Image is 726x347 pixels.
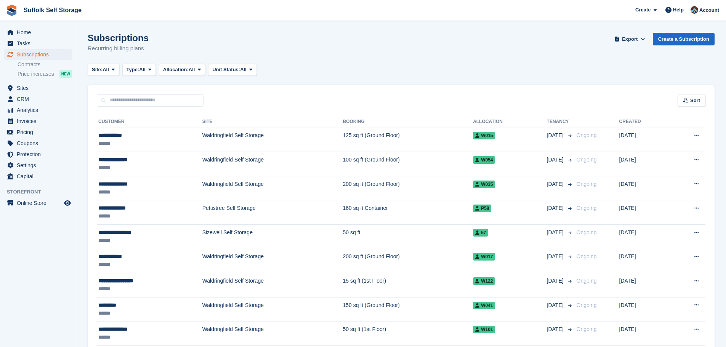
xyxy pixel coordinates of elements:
[202,273,343,297] td: Waldringfield Self Storage
[4,138,72,149] a: menu
[622,35,638,43] span: Export
[17,149,63,160] span: Protection
[212,66,240,74] span: Unit Status:
[673,6,684,14] span: Help
[343,273,473,297] td: 15 sq ft (1st Floor)
[577,326,597,332] span: Ongoing
[473,156,495,164] span: W054
[690,97,700,104] span: Sort
[635,6,651,14] span: Create
[6,5,18,16] img: stora-icon-8386f47178a22dfd0bd8f6a31ec36ba5ce8667c1dd55bd0f319d3a0aa187defe.svg
[619,225,669,249] td: [DATE]
[202,249,343,273] td: Waldringfield Self Storage
[139,66,146,74] span: All
[17,138,63,149] span: Coupons
[17,94,63,104] span: CRM
[4,83,72,93] a: menu
[159,64,205,76] button: Allocation: All
[547,325,565,333] span: [DATE]
[17,38,63,49] span: Tasks
[97,116,202,128] th: Customer
[343,225,473,249] td: 50 sq ft
[343,152,473,176] td: 100 sq ft (Ground Floor)
[473,229,488,237] span: 57
[547,204,565,212] span: [DATE]
[202,152,343,176] td: Waldringfield Self Storage
[547,277,565,285] span: [DATE]
[547,229,565,237] span: [DATE]
[4,198,72,208] a: menu
[4,127,72,138] a: menu
[17,27,63,38] span: Home
[619,321,669,346] td: [DATE]
[343,249,473,273] td: 200 sq ft (Ground Floor)
[691,6,698,14] img: Lisa Furneaux
[699,6,719,14] span: Account
[18,70,72,78] a: Price increases NEW
[343,128,473,152] td: 125 sq ft (Ground Floor)
[473,205,491,212] span: P58
[619,297,669,321] td: [DATE]
[4,94,72,104] a: menu
[547,116,574,128] th: Tenancy
[653,33,715,45] a: Create a Subscription
[577,132,597,138] span: Ongoing
[4,38,72,49] a: menu
[619,249,669,273] td: [DATE]
[63,198,72,208] a: Preview store
[240,66,247,74] span: All
[163,66,189,74] span: Allocation:
[208,64,256,76] button: Unit Status: All
[577,157,597,163] span: Ongoing
[88,64,119,76] button: Site: All
[473,253,495,261] span: W017
[343,297,473,321] td: 150 sq ft (Ground Floor)
[17,171,63,182] span: Capital
[189,66,195,74] span: All
[17,105,63,115] span: Analytics
[547,180,565,188] span: [DATE]
[473,116,547,128] th: Allocation
[343,200,473,225] td: 160 sq ft Container
[202,128,343,152] td: Waldringfield Self Storage
[18,61,72,68] a: Contracts
[202,225,343,249] td: Sizewell Self Storage
[17,160,63,171] span: Settings
[613,33,647,45] button: Export
[343,176,473,200] td: 200 sq ft (Ground Floor)
[17,116,63,126] span: Invoices
[619,152,669,176] td: [DATE]
[4,49,72,60] a: menu
[4,116,72,126] a: menu
[202,297,343,321] td: Waldringfield Self Storage
[88,44,149,53] p: Recurring billing plans
[4,149,72,160] a: menu
[619,273,669,297] td: [DATE]
[103,66,109,74] span: All
[577,302,597,308] span: Ongoing
[4,160,72,171] a: menu
[547,131,565,139] span: [DATE]
[577,278,597,284] span: Ongoing
[7,188,76,196] span: Storefront
[619,116,669,128] th: Created
[21,4,85,16] a: Suffolk Self Storage
[122,64,156,76] button: Type: All
[4,105,72,115] a: menu
[473,277,495,285] span: W122
[473,132,495,139] span: W015
[577,253,597,259] span: Ongoing
[202,200,343,225] td: Pettistree Self Storage
[17,198,63,208] span: Online Store
[18,70,54,78] span: Price increases
[577,181,597,187] span: Ongoing
[127,66,139,74] span: Type:
[577,229,597,235] span: Ongoing
[17,49,63,60] span: Subscriptions
[343,321,473,346] td: 50 sq ft (1st Floor)
[547,156,565,164] span: [DATE]
[4,171,72,182] a: menu
[577,205,597,211] span: Ongoing
[473,181,495,188] span: W035
[92,66,103,74] span: Site:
